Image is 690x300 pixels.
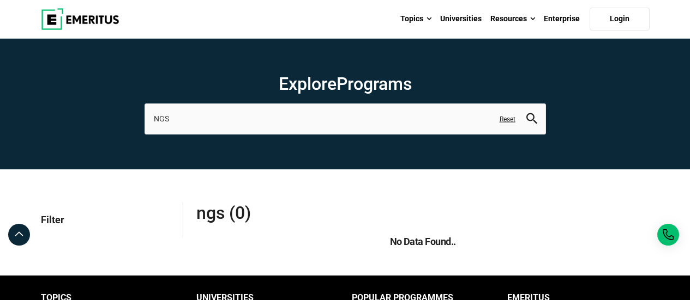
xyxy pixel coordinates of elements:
h1: Explore [145,73,546,95]
button: search [526,113,537,125]
span: NGS (0) [196,202,423,224]
input: search-page [145,103,546,134]
a: Login [590,8,650,30]
a: search [526,115,537,126]
h5: No Data Found.. [196,235,650,248]
p: Filter [41,202,174,237]
a: Reset search [500,114,515,124]
span: Programs [337,74,412,94]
